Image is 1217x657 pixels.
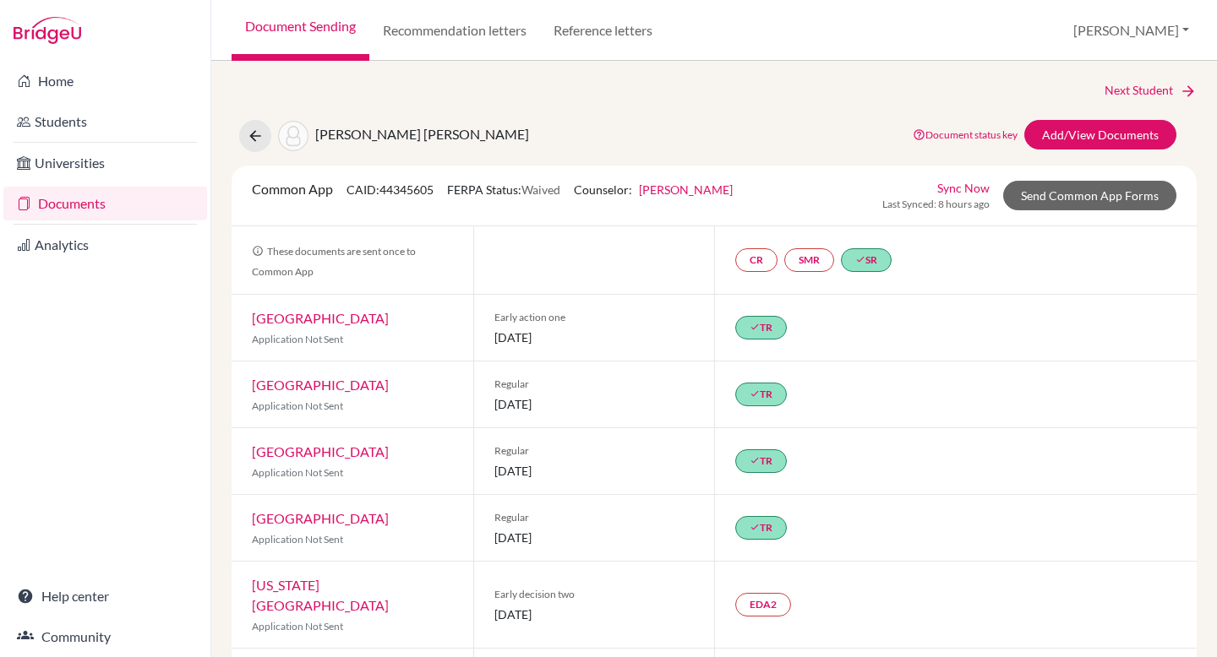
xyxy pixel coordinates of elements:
a: Community [3,620,207,654]
span: Application Not Sent [252,620,343,633]
a: Universities [3,146,207,180]
span: Common App [252,181,333,197]
a: [GEOGRAPHIC_DATA] [252,377,389,393]
span: Counselor: [574,182,733,197]
a: Document status key [913,128,1018,141]
span: [DATE] [494,529,695,546]
a: Sync Now [937,179,990,197]
a: [PERSON_NAME] [639,182,733,197]
span: Application Not Sent [252,333,343,345]
span: Regular [494,377,695,392]
span: [PERSON_NAME] [PERSON_NAME] [315,126,529,142]
span: These documents are sent once to Common App [252,245,416,278]
a: doneSR [841,248,892,272]
a: doneTR [735,449,787,473]
a: CR [735,248,778,272]
a: EDA2 [735,593,791,616]
a: [GEOGRAPHIC_DATA] [252,510,389,526]
span: [DATE] [494,395,695,413]
span: Application Not Sent [252,399,343,412]
a: SMR [784,248,834,272]
a: [GEOGRAPHIC_DATA] [252,443,389,459]
img: Bridge-U [14,17,81,44]
a: Documents [3,187,207,220]
a: Help center [3,579,207,613]
span: CAID: 44345605 [347,182,434,197]
a: doneTR [735,516,787,540]
a: doneTR [735,316,787,339]
span: Application Not Sent [252,466,343,479]
a: Home [3,64,207,98]
span: [DATE] [494,462,695,480]
span: FERPA Status: [447,182,560,197]
span: Early action one [494,310,695,325]
a: Send Common App Forms [1003,181,1176,210]
span: Application Not Sent [252,533,343,546]
a: doneTR [735,383,787,406]
a: Students [3,105,207,138]
span: Regular [494,510,695,525]
a: [US_STATE][GEOGRAPHIC_DATA] [252,577,389,613]
span: [DATE] [494,328,695,346]
a: Add/View Documents [1024,120,1176,149]
span: Regular [494,443,695,459]
span: Waived [521,182,560,197]
span: Early decision two [494,587,695,602]
span: [DATE] [494,605,695,623]
button: [PERSON_NAME] [1066,14,1197,46]
i: done [750,322,760,332]
i: done [750,522,760,532]
span: Last Synced: 8 hours ago [882,197,990,212]
i: done [750,388,760,399]
a: Analytics [3,228,207,262]
i: done [855,254,865,264]
a: Next Student [1105,81,1197,100]
i: done [750,455,760,465]
a: [GEOGRAPHIC_DATA] [252,310,389,326]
